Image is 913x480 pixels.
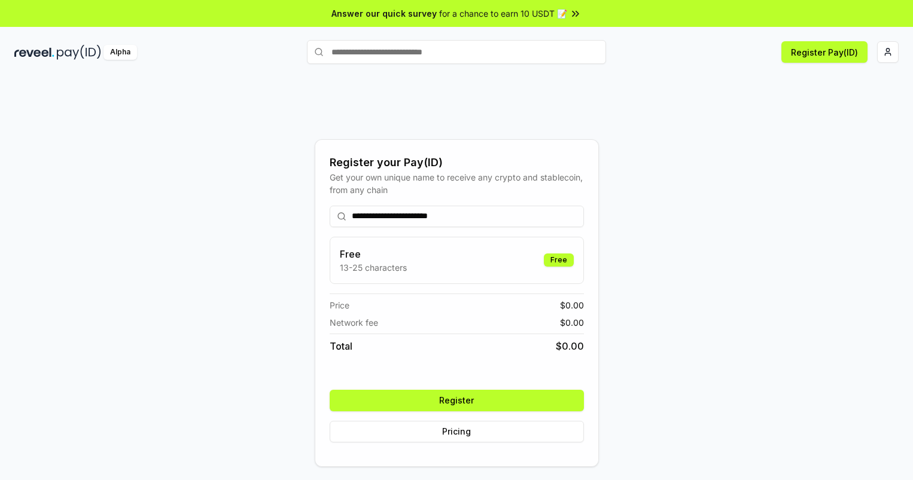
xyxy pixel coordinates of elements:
[331,7,437,20] span: Answer our quick survey
[330,154,584,171] div: Register your Pay(ID)
[330,171,584,196] div: Get your own unique name to receive any crypto and stablecoin, from any chain
[340,261,407,274] p: 13-25 characters
[330,299,349,311] span: Price
[330,339,352,353] span: Total
[340,247,407,261] h3: Free
[544,253,574,267] div: Free
[781,41,868,63] button: Register Pay(ID)
[14,45,54,60] img: reveel_dark
[560,299,584,311] span: $ 0.00
[330,390,584,411] button: Register
[104,45,137,60] div: Alpha
[556,339,584,353] span: $ 0.00
[57,45,101,60] img: pay_id
[560,316,584,329] span: $ 0.00
[330,421,584,442] button: Pricing
[330,316,378,329] span: Network fee
[439,7,567,20] span: for a chance to earn 10 USDT 📝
